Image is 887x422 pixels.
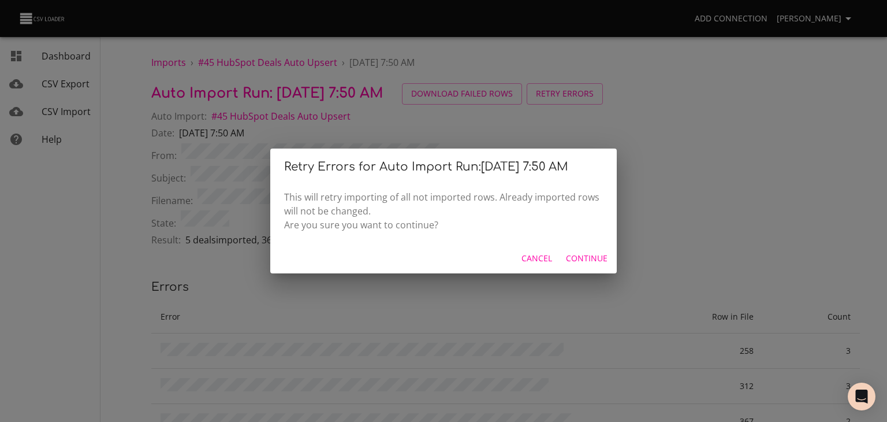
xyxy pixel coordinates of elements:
[284,190,603,232] p: This will retry importing of all not imported rows. Already imported rows will not be changed. Ar...
[561,248,612,269] button: Continue
[566,251,608,266] span: Continue
[848,383,875,410] div: Open Intercom Messenger
[521,251,552,266] span: Cancel
[284,158,603,176] h2: Retry Errors for Auto Import Run: [DATE] 7:50 AM
[517,248,557,269] button: Cancel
